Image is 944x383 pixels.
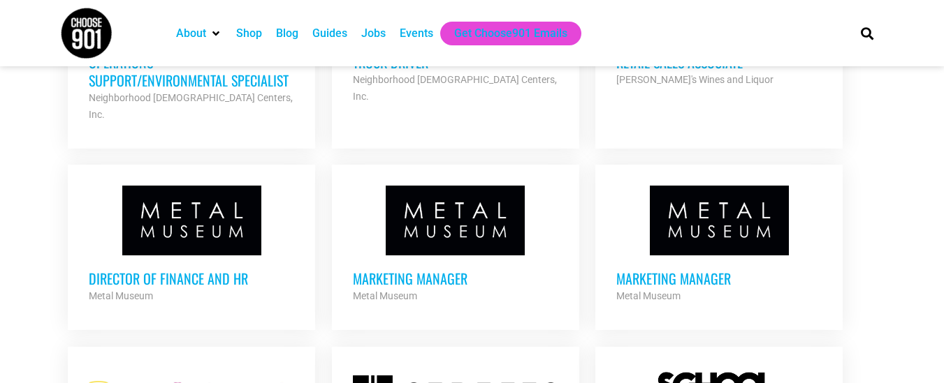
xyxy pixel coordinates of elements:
[312,25,347,42] a: Guides
[616,290,681,301] strong: Metal Museum
[89,53,294,89] h3: Operations Support/Environmental Specialist
[400,25,433,42] a: Events
[332,165,579,325] a: Marketing Manager Metal Museum
[595,165,843,325] a: Marketing Manager Metal Museum
[353,290,417,301] strong: Metal Museum
[169,22,837,45] nav: Main nav
[616,269,822,287] h3: Marketing Manager
[169,22,229,45] div: About
[855,22,878,45] div: Search
[68,165,315,325] a: Director of Finance and HR Metal Museum
[616,74,774,85] strong: [PERSON_NAME]'s Wines and Liquor
[89,269,294,287] h3: Director of Finance and HR
[176,25,206,42] a: About
[276,25,298,42] a: Blog
[454,25,567,42] a: Get Choose901 Emails
[353,74,557,102] strong: Neighborhood [DEMOGRAPHIC_DATA] Centers, Inc.
[361,25,386,42] a: Jobs
[89,290,153,301] strong: Metal Museum
[236,25,262,42] a: Shop
[89,92,293,120] strong: Neighborhood [DEMOGRAPHIC_DATA] Centers, Inc.
[353,269,558,287] h3: Marketing Manager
